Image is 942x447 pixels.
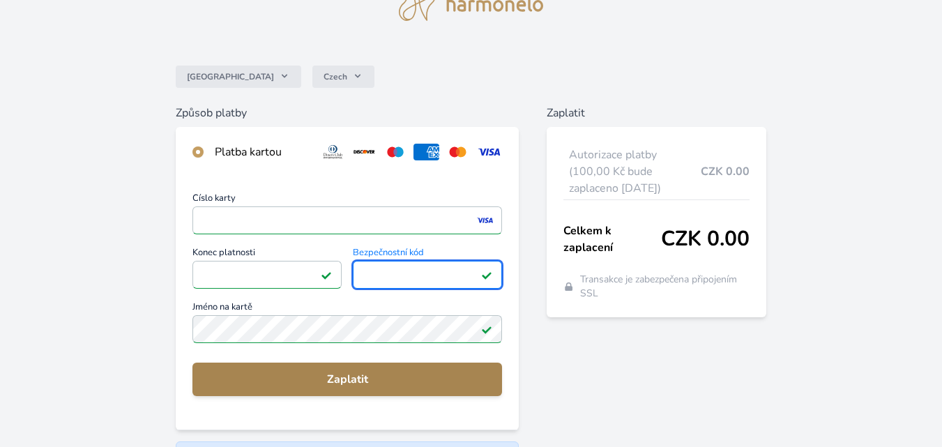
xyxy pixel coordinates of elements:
[547,105,766,121] h6: Zaplatit
[563,222,661,256] span: Celkem k zaplacení
[192,315,502,343] input: Jméno na kartěPlatné pole
[481,269,492,280] img: Platné pole
[383,144,409,160] img: maestro.svg
[199,211,496,230] iframe: Iframe pro číslo karty
[476,144,502,160] img: visa.svg
[320,144,346,160] img: diners.svg
[353,248,502,261] span: Bezpečnostní kód
[580,273,750,301] span: Transakce je zabezpečena připojením SSL
[569,146,701,197] span: Autorizace platby (100,00 Kč bude zaplaceno [DATE])
[192,363,502,396] button: Zaplatit
[359,265,496,285] iframe: Iframe pro bezpečnostní kód
[445,144,471,160] img: mc.svg
[215,144,309,160] div: Platba kartou
[321,269,332,280] img: Platné pole
[187,71,274,82] span: [GEOGRAPHIC_DATA]
[312,66,374,88] button: Czech
[199,265,335,285] iframe: Iframe pro datum vypršení platnosti
[192,248,342,261] span: Konec platnosti
[192,303,502,315] span: Jméno na kartě
[351,144,377,160] img: discover.svg
[413,144,439,160] img: amex.svg
[476,214,494,227] img: visa
[661,227,750,252] span: CZK 0.00
[324,71,347,82] span: Czech
[701,163,750,180] span: CZK 0.00
[176,105,519,121] h6: Způsob platby
[176,66,301,88] button: [GEOGRAPHIC_DATA]
[192,194,502,206] span: Číslo karty
[204,371,491,388] span: Zaplatit
[481,324,492,335] img: Platné pole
